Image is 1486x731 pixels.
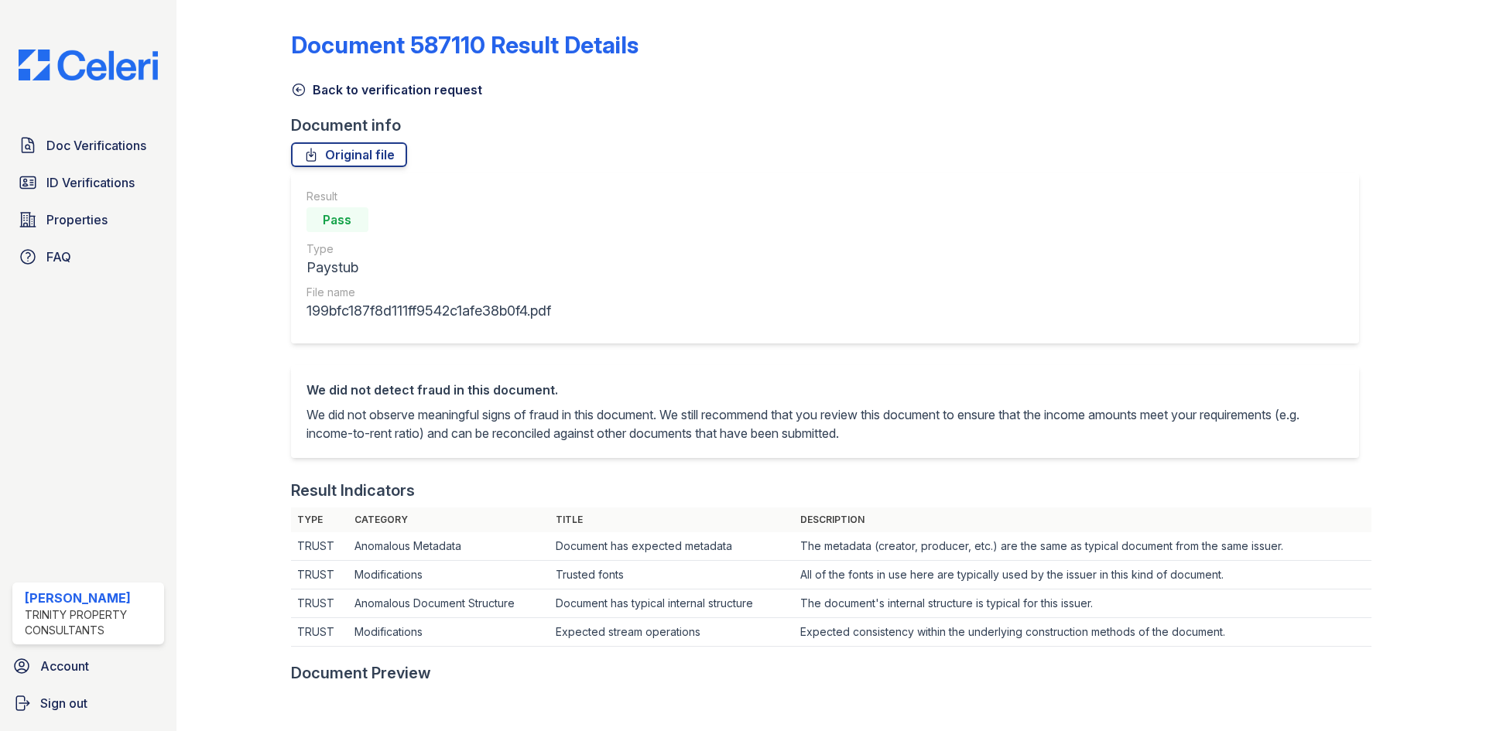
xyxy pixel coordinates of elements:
[550,618,794,647] td: Expected stream operations
[40,657,89,675] span: Account
[348,589,550,618] td: Anomalous Document Structure
[550,507,794,532] th: Title
[25,589,158,607] div: [PERSON_NAME]
[6,651,170,681] a: Account
[348,532,550,561] td: Anomalous Metadata
[46,210,108,229] span: Properties
[12,130,164,161] a: Doc Verifications
[306,285,551,300] div: File name
[306,381,1344,399] div: We did not detect fraud in this document.
[46,173,135,192] span: ID Verifications
[291,618,349,647] td: TRUST
[291,31,639,59] a: Document 587110 Result Details
[291,507,349,532] th: Type
[46,136,146,155] span: Doc Verifications
[291,142,407,167] a: Original file
[550,589,794,618] td: Document has typical internal structure
[348,561,550,589] td: Modifications
[550,532,794,561] td: Document has expected metadata
[12,204,164,235] a: Properties
[291,114,1371,136] div: Document info
[291,532,349,561] td: TRUST
[40,694,87,712] span: Sign out
[306,257,551,278] div: Paystub
[550,561,794,589] td: Trusted fonts
[348,618,550,647] td: Modifications
[794,561,1371,589] td: All of the fonts in use here are typically used by the issuer in this kind of document.
[306,241,551,257] div: Type
[291,480,415,501] div: Result Indicators
[25,607,158,638] div: Trinity Property Consultants
[794,589,1371,618] td: The document's internal structure is typical for this issuer.
[46,248,71,266] span: FAQ
[794,618,1371,647] td: Expected consistency within the underlying construction methods of the document.
[794,507,1371,532] th: Description
[794,532,1371,561] td: The metadata (creator, producer, etc.) are the same as typical document from the same issuer.
[291,589,349,618] td: TRUST
[306,207,368,232] div: Pass
[291,80,482,99] a: Back to verification request
[6,50,170,80] img: CE_Logo_Blue-a8612792a0a2168367f1c8372b55b34899dd931a85d93a1a3d3e32e68fde9ad4.png
[6,688,170,719] a: Sign out
[306,405,1344,442] p: We did not observe meaningful signs of fraud in this document. We still recommend that you review...
[348,507,550,532] th: Category
[12,241,164,272] a: FAQ
[12,167,164,198] a: ID Verifications
[291,662,431,684] div: Document Preview
[291,561,349,589] td: TRUST
[306,189,551,204] div: Result
[306,300,551,322] div: 199bfc187f8d111ff9542c1afe38b0f4.pdf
